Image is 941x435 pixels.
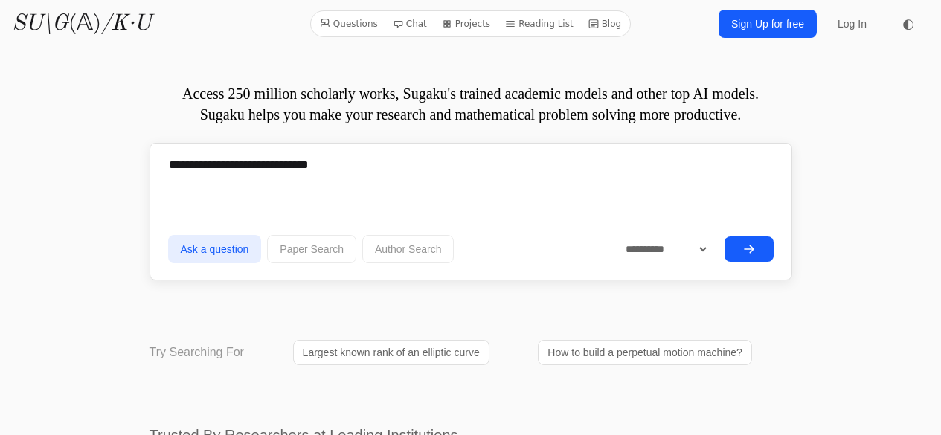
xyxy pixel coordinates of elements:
[267,235,356,263] button: Paper Search
[150,344,244,361] p: Try Searching For
[719,10,817,38] a: Sign Up for free
[314,14,384,33] a: Questions
[902,17,914,30] span: ◐
[168,235,262,263] button: Ask a question
[150,83,792,125] p: Access 250 million scholarly works, Sugaku's trained academic models and other top AI models. Sug...
[499,14,579,33] a: Reading List
[101,13,151,35] i: /K·U
[12,13,68,35] i: SU\G
[387,14,433,33] a: Chat
[362,235,455,263] button: Author Search
[829,10,876,37] a: Log In
[293,340,489,365] a: Largest known rank of an elliptic curve
[436,14,496,33] a: Projects
[12,10,151,37] a: SU\G(𝔸)/K·U
[538,340,752,365] a: How to build a perpetual motion machine?
[893,9,923,39] button: ◐
[582,14,628,33] a: Blog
